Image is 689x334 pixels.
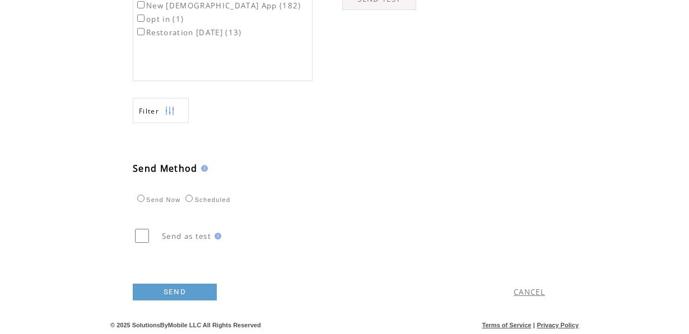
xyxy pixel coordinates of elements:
label: Restoration [DATE] (13) [135,27,242,37]
img: help.gif [198,165,208,172]
input: Scheduled [185,195,193,202]
input: Send Now [137,195,145,202]
span: Send Method [133,162,198,175]
a: CANCEL [514,287,545,297]
label: New [DEMOGRAPHIC_DATA] App (182) [135,1,301,11]
label: opt in (1) [135,14,184,24]
a: Filter [133,98,189,123]
a: Terms of Service [482,322,532,328]
img: help.gif [211,233,221,239]
input: opt in (1) [137,15,145,22]
a: SEND [133,284,217,300]
span: | [533,322,535,328]
label: Scheduled [183,196,230,203]
input: Restoration [DATE] (13) [137,28,145,35]
a: Privacy Policy [537,322,579,328]
span: Show filters [139,106,159,116]
img: filters.png [165,98,175,124]
span: Send as test [162,231,211,241]
label: Send Now [134,196,180,203]
span: © 2025 SolutionsByMobile LLC All Rights Reserved [110,322,261,328]
input: New [DEMOGRAPHIC_DATA] App (182) [137,1,145,8]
